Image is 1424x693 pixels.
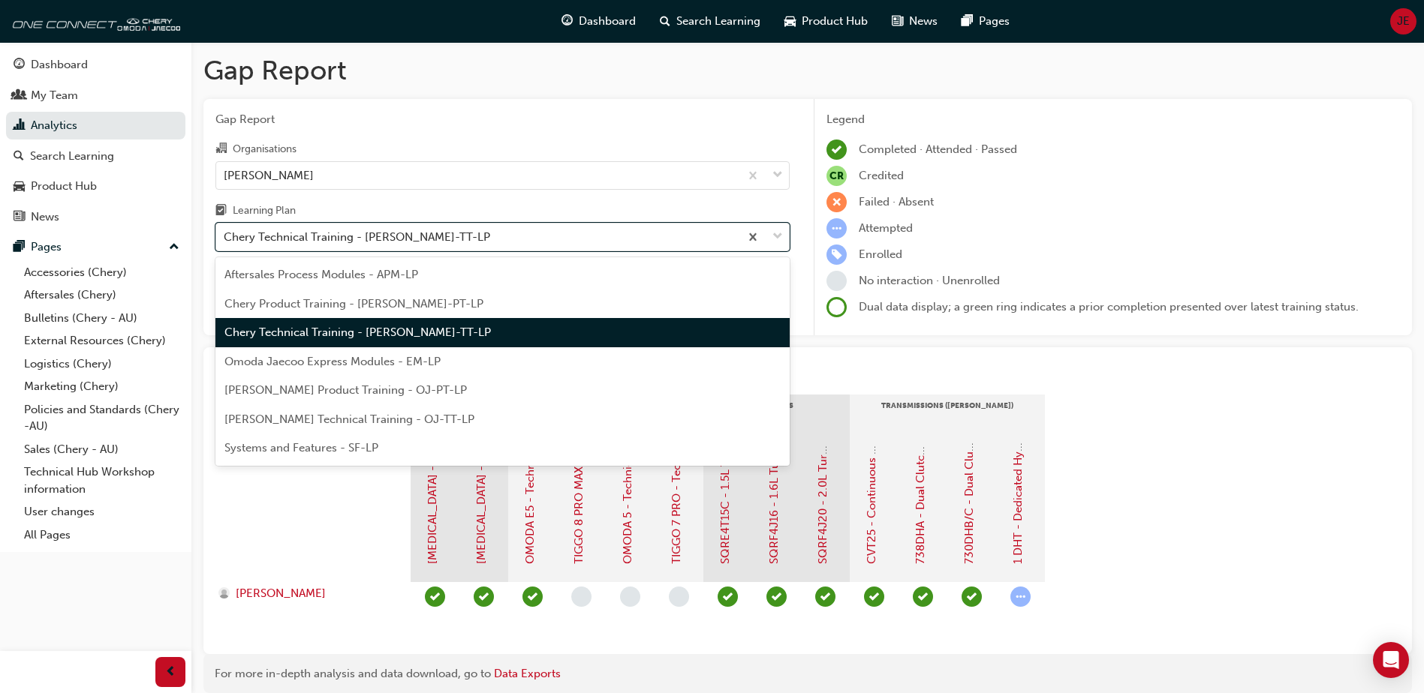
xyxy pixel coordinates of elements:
[1011,358,1025,564] a: 1 DHT - Dedicated Hybrid Transmission
[169,238,179,257] span: up-icon
[18,438,185,461] a: Sales (Chery - AU)
[865,340,878,564] a: CVT25 - Continuous Variable Transmission
[18,523,185,547] a: All Pages
[784,12,796,31] span: car-icon
[18,460,185,500] a: Technical Hub Workshop information
[31,178,97,195] div: Product Hub
[1010,586,1031,607] span: learningRecordVerb_ATTEMPT-icon
[31,56,88,73] div: Dashboard
[802,13,868,30] span: Product Hub
[826,166,847,186] span: null-icon
[572,406,586,564] a: TIGGO 8 PRO MAX - Technical
[772,227,783,247] span: down-icon
[962,363,976,564] a: 730DHB/C - Dual Clutch Transmission
[561,12,573,31] span: guage-icon
[224,383,467,397] span: [PERSON_NAME] Product Training - OJ-PT-LP
[18,398,185,438] a: Policies and Standards (Chery -AU)
[14,211,25,224] span: news-icon
[892,12,903,31] span: news-icon
[14,180,25,193] span: car-icon
[215,111,790,128] span: Gap Report
[18,283,185,307] a: Aftersales (Chery)
[224,355,441,368] span: Omoda Jaecoo Express Modules - EM-LP
[1390,8,1416,34] button: JE
[426,431,439,564] a: [MEDICAL_DATA] - Safety
[30,148,114,165] div: Search Learning
[880,6,950,37] a: news-iconNews
[6,203,185,231] a: News
[864,586,884,607] span: learningRecordVerb_PASS-icon
[909,13,938,30] span: News
[669,586,689,607] span: learningRecordVerb_NONE-icon
[236,585,326,602] span: [PERSON_NAME]
[6,233,185,261] button: Pages
[950,6,1022,37] a: pages-iconPages
[850,394,1045,432] div: TRANSMISSIONS ([PERSON_NAME])
[6,51,185,79] a: Dashboard
[772,6,880,37] a: car-iconProduct Hub
[224,229,490,246] div: Chery Technical Training - [PERSON_NAME]-TT-LP
[571,586,592,607] span: learningRecordVerb_NONE-icon
[859,274,1000,287] span: No interaction · Unenrolled
[620,586,640,607] span: learningRecordVerb_NONE-icon
[31,208,59,226] div: News
[660,12,670,31] span: search-icon
[914,376,927,564] a: 738DHA - Dual Clutch Transmission
[18,261,185,284] a: Accessories (Chery)
[18,307,185,330] a: Bulletins (Chery - AU)
[859,195,934,208] span: Failed · Absent
[233,203,296,218] div: Learning Plan
[826,139,847,160] span: learningRecordVerb_COMPLETE-icon
[859,142,1017,156] span: Completed · Attended · Passed
[224,412,474,426] span: [PERSON_NAME] Technical Training - OJ-TT-LP
[31,87,78,104] div: My Team
[425,586,445,607] span: learningRecordVerb_PASS-icon
[859,300,1359,313] span: Dual data display; a green ring indicates a prior completion presented over latest training status.
[1397,13,1410,30] span: JE
[14,241,25,254] span: pages-icon
[474,586,494,607] span: learningRecordVerb_PASS-icon
[215,205,227,218] span: learningplan-icon
[648,6,772,37] a: search-iconSearch Learning
[224,166,314,184] div: [PERSON_NAME]
[18,500,185,523] a: User changes
[962,12,973,31] span: pages-icon
[670,433,683,564] a: TIGGO 7 PRO - Technical
[816,325,829,564] a: SQRF4J20 - 2.0L Turbo Petrol Direct Injection
[6,142,185,170] a: Search Learning
[14,150,24,163] span: search-icon
[962,586,982,607] span: learningRecordVerb_PASS-icon
[718,379,732,564] a: SQRE4T15C - 1.5L Turbo Petrol MPI
[718,586,738,607] span: learningRecordVerb_PASS-icon
[913,586,933,607] span: learningRecordVerb_PASS-icon
[826,111,1400,128] div: Legend
[979,13,1010,30] span: Pages
[165,663,176,682] span: prev-icon
[621,451,634,564] a: OMODA 5 - Technical
[14,119,25,133] span: chart-icon
[766,586,787,607] span: learningRecordVerb_PASS-icon
[1373,642,1409,678] div: Open Intercom Messenger
[18,375,185,398] a: Marketing (Chery)
[826,271,847,291] span: learningRecordVerb_NONE-icon
[859,247,902,261] span: Enrolled
[224,297,483,310] span: Chery Product Training - [PERSON_NAME]-PT-LP
[579,13,636,30] span: Dashboard
[215,142,227,156] span: organisation-icon
[215,665,1401,682] div: For more in-depth analysis and data download, go to
[18,352,185,376] a: Logistics (Chery)
[6,82,185,109] a: My Team
[772,166,783,185] span: down-icon
[14,58,25,72] span: guage-icon
[224,325,491,339] span: Chery Technical Training - [PERSON_NAME]-TT-LP
[815,586,835,607] span: learningRecordVerb_PASS-icon
[224,268,418,281] span: Aftersales Process Modules - APM-LP
[218,585,396,602] a: [PERSON_NAME]
[233,142,297,157] div: Organisations
[826,218,847,238] span: learningRecordVerb_ATTEMPT-icon
[203,54,1412,87] h1: Gap Report
[523,445,537,564] a: OMODA E5 - Technical
[859,169,904,182] span: Credited
[14,89,25,103] span: people-icon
